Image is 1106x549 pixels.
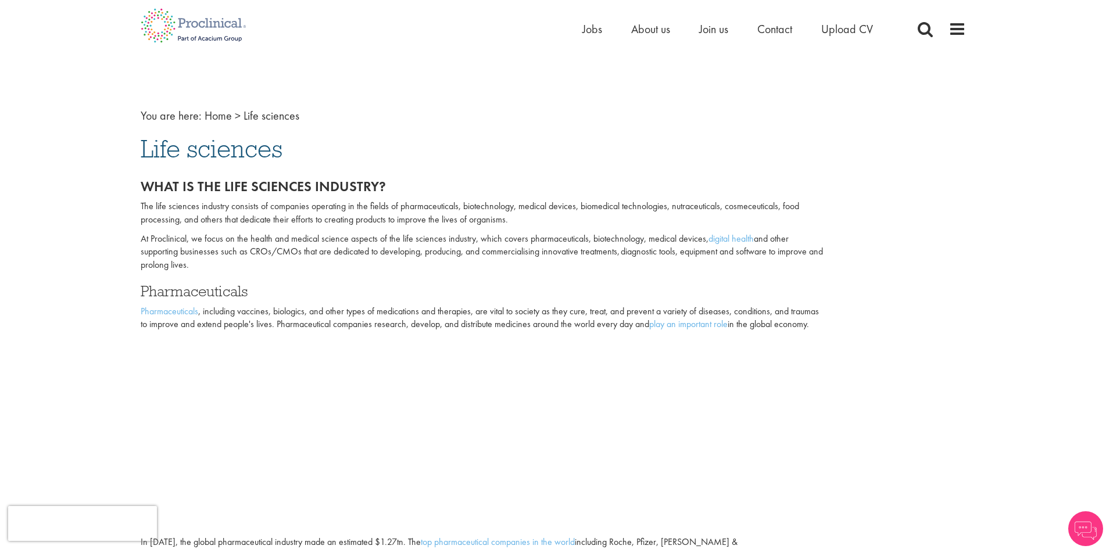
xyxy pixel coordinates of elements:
a: Upload CV [821,21,873,37]
span: Life sciences [141,133,282,164]
h3: Pharmaceuticals [141,284,825,299]
a: Pharmaceuticals [141,305,198,317]
span: > [235,108,241,123]
iframe: reCAPTCHA [8,506,157,541]
a: Jobs [582,21,602,37]
span: You are here: [141,108,202,123]
a: play an important role [649,318,728,330]
a: digital health [708,232,754,245]
a: Contact [757,21,792,37]
h2: What is the life sciences industry? [141,179,825,194]
img: Chatbot [1068,511,1103,546]
p: At Proclinical, we focus on the health and medical science aspects of the life sciences industry,... [141,232,825,272]
a: breadcrumb link [205,108,232,123]
a: About us [631,21,670,37]
a: top pharmaceutical companies in the world [421,536,575,548]
p: , including vaccines, biologics, and other types of medications and therapies, are vital to socie... [141,305,825,332]
span: Life sciences [244,108,299,123]
a: Join us [699,21,728,37]
p: The life sciences industry consists of companies operating in the fields of pharmaceuticals, biot... [141,200,825,227]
